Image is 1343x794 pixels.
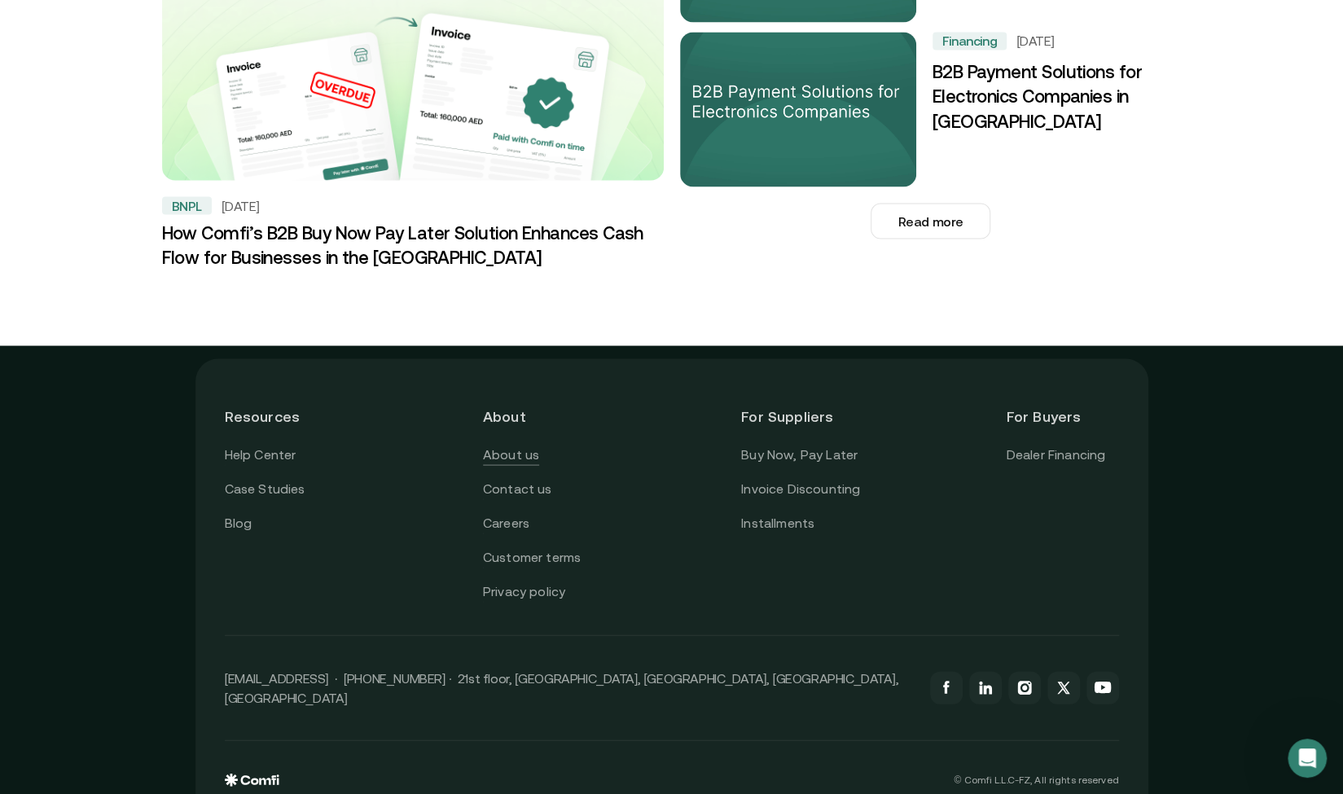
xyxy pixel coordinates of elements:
header: About [483,388,595,444]
div: BNPL [162,196,212,214]
h5: [DATE] [222,197,260,213]
header: Resources [225,388,337,444]
img: comfi logo [225,773,279,786]
a: Blog [225,512,252,533]
a: Customer terms [483,546,581,568]
iframe: Intercom live chat [1288,739,1327,778]
a: About us [483,444,539,465]
a: Buy Now, Pay Later [741,444,858,465]
a: Careers [483,512,529,533]
div: Financing [933,32,1007,50]
header: For Suppliers [741,388,860,444]
a: Learn how B2B payment solutions are changing the UAE electronics industry. Learn about trends, ch... [677,29,1185,190]
a: Read more [677,203,1185,239]
p: © Comfi L.L.C-FZ, All rights reserved [954,774,1118,785]
img: Learn how B2B payment solutions are changing the UAE electronics industry. Learn about trends, ch... [680,32,916,186]
a: Invoice Discounting [741,478,860,499]
a: Help Center [225,444,296,465]
a: Contact us [483,478,552,499]
a: Privacy policy [483,581,565,602]
p: [EMAIL_ADDRESS] · [PHONE_NUMBER] · 21st floor, [GEOGRAPHIC_DATA], [GEOGRAPHIC_DATA], [GEOGRAPHIC_... [225,668,914,707]
a: Dealer Financing [1006,444,1105,465]
h3: How Comfi’s B2B Buy Now Pay Later Solution Enhances Cash Flow for Businesses in the [GEOGRAPHIC_D... [162,221,664,271]
h5: [DATE] [1016,33,1055,49]
a: Installments [741,512,814,533]
button: Read more [871,203,990,239]
a: Case Studies [225,478,305,499]
header: For Buyers [1006,388,1118,444]
h3: B2B Payment Solutions for Electronics Companies in [GEOGRAPHIC_DATA] [933,59,1172,136]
